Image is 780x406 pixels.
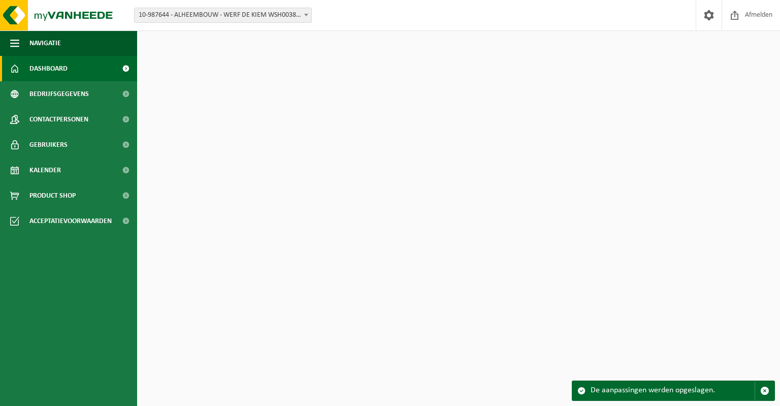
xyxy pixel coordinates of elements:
span: Contactpersonen [29,107,88,132]
span: Acceptatievoorwaarden [29,208,112,234]
span: 10-987644 - ALHEEMBOUW - WERF DE KIEM WSH0038 - RUISELEDE [135,8,311,22]
span: Dashboard [29,56,68,81]
span: Kalender [29,158,61,183]
span: Product Shop [29,183,76,208]
span: Gebruikers [29,132,68,158]
span: Bedrijfsgegevens [29,81,89,107]
span: Navigatie [29,30,61,56]
span: 10-987644 - ALHEEMBOUW - WERF DE KIEM WSH0038 - RUISELEDE [134,8,312,23]
div: De aanpassingen werden opgeslagen. [591,381,755,400]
